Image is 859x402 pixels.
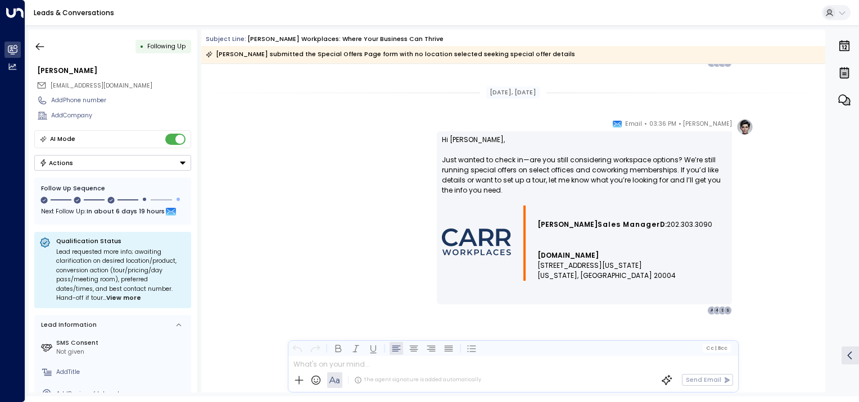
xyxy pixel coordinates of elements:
div: • [140,39,144,54]
div: S [718,306,727,315]
span: • [644,118,647,130]
div: [PERSON_NAME] [37,66,191,76]
span: 202.303.3090 [667,220,712,230]
div: [PERSON_NAME] submitted the Special Offers Page form with no location selected seeking special of... [206,49,575,60]
label: SMS Consent [56,339,188,348]
div: Signature [442,205,727,281]
div: AddCompany [51,111,191,120]
span: Following Up [147,42,186,51]
span: [STREET_ADDRESS][US_STATE] [US_STATE], [GEOGRAPHIC_DATA] 20004 [537,261,676,281]
span: Subject Line: [206,35,246,43]
span: View more [106,294,141,303]
span: • [679,118,681,130]
div: Not given [56,348,188,357]
div: AddRegion of Interest [56,390,188,399]
span: Sales Manager [598,220,660,230]
div: Actions [39,159,74,167]
div: Lead Information [38,321,97,330]
span: In about 6 days 19 hours [87,206,165,218]
div: S [724,306,733,315]
span: [PERSON_NAME] [537,220,598,230]
div: Next Follow Up: [41,206,184,218]
a: Leads & Conversations [34,8,114,17]
span: 03:36 PM [649,118,676,130]
button: Redo [308,341,322,355]
div: [DATE], [DATE] [486,86,540,99]
div: Lead requested more info; awaiting clarification on desired location/product, conversion action (... [56,248,186,303]
span: D: [660,220,667,230]
div: 4 [713,306,722,315]
div: [PERSON_NAME] Workplaces: Where Your Business Can Thrive [247,35,444,44]
div: Follow Up Sequence [41,184,184,193]
img: AIorK4wmdUJwxG-Ohli4_RqUq38BnJAHKKEYH_xSlvu27wjOc-0oQwkM4SVe9z6dKjMHFqNbWJnNn1sJRSAT [442,229,511,255]
button: Undo [291,341,304,355]
div: AddPhone number [51,96,191,105]
a: [DOMAIN_NAME] [537,250,599,261]
span: | [715,345,716,351]
span: [EMAIL_ADDRESS][DOMAIN_NAME] [51,81,152,90]
span: [PERSON_NAME] [683,118,732,130]
div: AddTitle [56,368,188,377]
span: Cc Bcc [706,345,727,351]
span: Email [625,118,642,130]
div: AI Mode [50,134,75,145]
span: skylens360.mgr@gmail.com [51,81,152,90]
div: A [707,306,716,315]
img: profile-logo.png [736,118,753,135]
button: Actions [34,155,191,171]
button: Cc|Bcc [703,344,731,352]
div: Button group with a nested menu [34,155,191,171]
div: The agent signature is added automatically [354,376,481,384]
p: Qualification Status [56,237,186,245]
p: Hi [PERSON_NAME], Just wanted to check in—are you still considering workspace options? We’re stil... [442,135,727,205]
